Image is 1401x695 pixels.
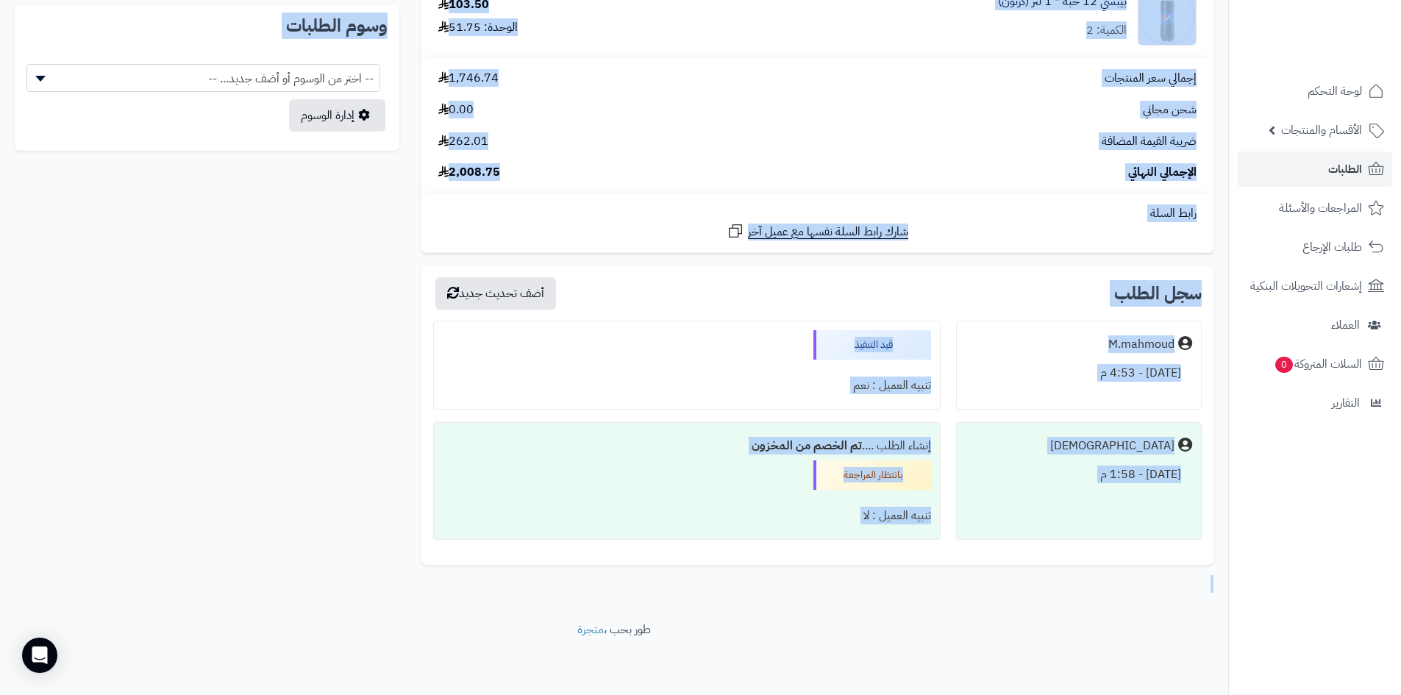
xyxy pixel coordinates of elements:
span: شحن مجاني [1143,101,1197,118]
div: رابط السلة [427,205,1208,222]
a: لوحة التحكم [1238,74,1392,109]
a: إدارة الوسوم [289,99,385,132]
h3: سجل الطلب [1114,285,1202,302]
span: لوحة التحكم [1308,81,1362,101]
div: M.mahmoud [1108,336,1174,353]
div: [DATE] - 1:58 م [966,460,1192,489]
div: Open Intercom Messenger [22,638,57,673]
div: إنشاء الطلب .... [443,432,930,460]
span: إشعارات التحويلات البنكية [1250,276,1362,296]
span: الأقسام والمنتجات [1281,120,1362,140]
span: الإجمالي النهائي [1128,164,1197,181]
a: المراجعات والأسئلة [1238,190,1392,226]
a: الطلبات [1238,152,1392,187]
div: بانتظار المراجعة [813,460,931,490]
span: 1,746.74 [438,70,499,87]
a: متجرة [577,621,604,638]
button: أضف تحديث جديد [435,277,556,310]
div: [DATE] - 4:53 م [966,359,1192,388]
span: شارك رابط السلة نفسها مع عميل آخر [748,224,908,240]
span: العملاء [1331,315,1360,335]
div: الوحدة: 51.75 [438,19,518,36]
h2: وسوم الطلبات [26,17,388,35]
span: إجمالي سعر المنتجات [1105,70,1197,87]
span: المراجعات والأسئلة [1279,198,1362,218]
span: التقارير [1332,393,1360,413]
a: التقارير [1238,385,1392,421]
span: السلات المتروكة [1274,354,1362,374]
a: إشعارات التحويلات البنكية [1238,268,1392,304]
span: طلبات الإرجاع [1302,237,1362,257]
a: العملاء [1238,307,1392,343]
span: -- اختر من الوسوم أو أضف جديد... -- [27,65,379,93]
span: -- اختر من الوسوم أو أضف جديد... -- [26,64,380,92]
span: 0.00 [438,101,474,118]
span: 2,008.75 [438,164,500,181]
div: الكمية: 2 [1086,22,1127,39]
div: [DEMOGRAPHIC_DATA] [1050,438,1174,455]
div: تنبيه العميل : نعم [443,371,930,400]
a: طلبات الإرجاع [1238,229,1392,265]
span: 262.01 [438,133,488,150]
span: ضريبة القيمة المضافة [1102,133,1197,150]
span: الطلبات [1328,159,1362,179]
a: السلات المتروكة0 [1238,346,1392,382]
a: شارك رابط السلة نفسها مع عميل آخر [727,222,908,240]
div: تنبيه العميل : لا [443,502,930,530]
div: قيد التنفيذ [813,330,931,360]
span: 0 [1275,357,1293,373]
b: تم الخصم من المخزون [752,437,862,455]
